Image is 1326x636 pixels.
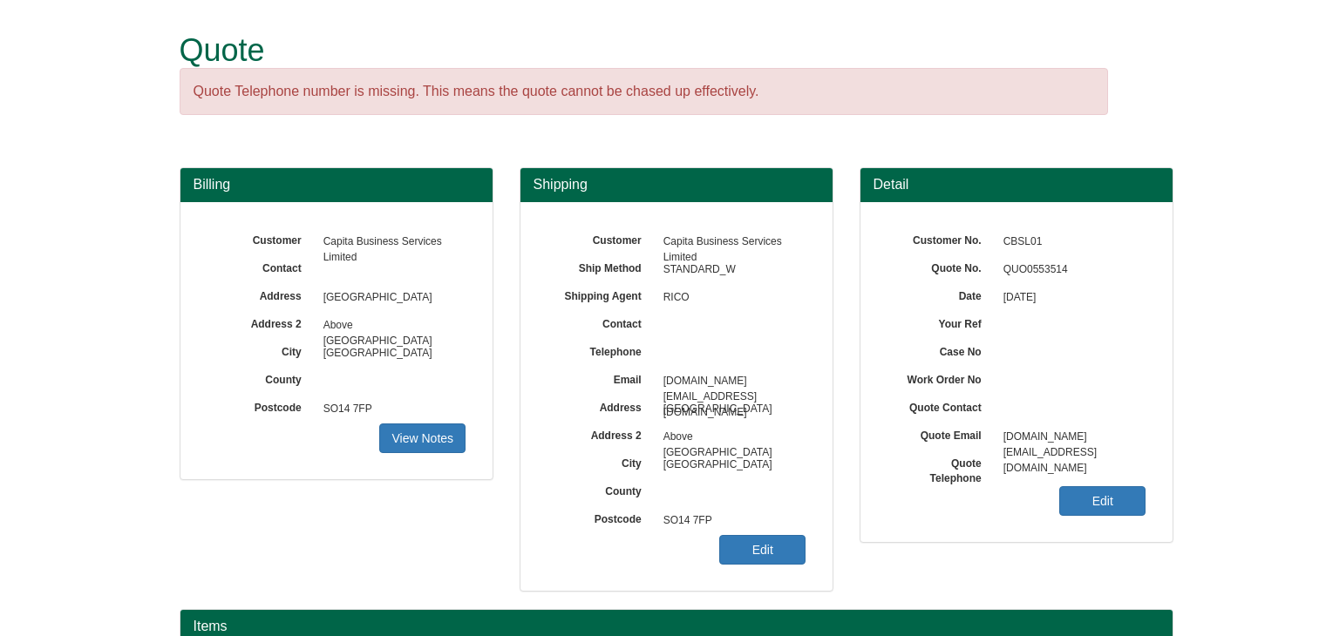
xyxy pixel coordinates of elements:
label: Quote Email [887,423,995,443]
h3: Shipping [534,177,819,193]
label: County [207,368,315,388]
label: Work Order No [887,368,995,388]
span: Capita Business Services Limited [655,228,806,256]
label: Quote Contact [887,396,995,416]
label: Shipping Agent [547,284,655,304]
label: Customer No. [887,228,995,248]
div: Quote Telephone number is missing. This means the quote cannot be chased up effectively. [180,68,1108,116]
span: SO14 7FP [655,507,806,535]
label: Ship Method [547,256,655,276]
h1: Quote [180,33,1108,68]
label: Address 2 [207,312,315,332]
span: [DOMAIN_NAME][EMAIL_ADDRESS][DOMAIN_NAME] [655,368,806,396]
label: Telephone [547,340,655,360]
label: Email [547,368,655,388]
h3: Billing [194,177,479,193]
a: Edit [1059,486,1146,516]
label: City [547,451,655,471]
span: [GEOGRAPHIC_DATA] [315,284,466,312]
span: [GEOGRAPHIC_DATA] [655,451,806,479]
span: QUO0553514 [995,256,1146,284]
label: Case No [887,340,995,360]
label: City [207,340,315,360]
label: Postcode [547,507,655,527]
label: Address [207,284,315,304]
label: Date [887,284,995,304]
a: View Notes [379,423,466,453]
span: [GEOGRAPHIC_DATA] [315,340,466,368]
label: Postcode [207,396,315,416]
label: Quote No. [887,256,995,276]
span: SO14 7FP [315,396,466,423]
label: Customer [547,228,655,248]
span: [DOMAIN_NAME][EMAIL_ADDRESS][DOMAIN_NAME] [995,423,1146,451]
h2: Items [194,619,1159,634]
label: County [547,479,655,499]
label: Contact [207,256,315,276]
label: Contact [547,312,655,332]
label: Customer [207,228,315,248]
span: STANDARD_W [655,256,806,284]
span: [GEOGRAPHIC_DATA] [655,396,806,423]
a: Edit [719,535,806,565]
span: [DATE] [995,284,1146,312]
span: CBSL01 [995,228,1146,256]
label: Address 2 [547,423,655,443]
label: Your Ref [887,312,995,332]
span: Above [GEOGRAPHIC_DATA] [655,423,806,451]
h3: Detail [874,177,1159,193]
span: Capita Business Services Limited [315,228,466,256]
label: Address [547,396,655,416]
span: RICO [655,284,806,312]
label: Quote Telephone [887,451,995,486]
span: Above [GEOGRAPHIC_DATA] [315,312,466,340]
